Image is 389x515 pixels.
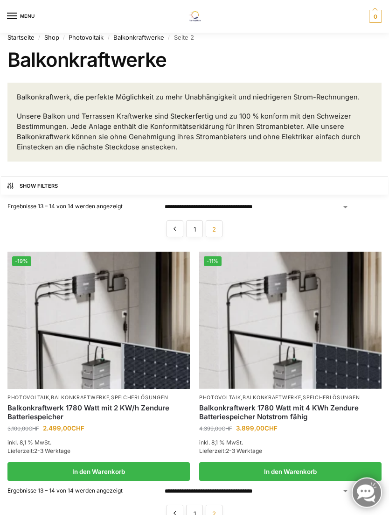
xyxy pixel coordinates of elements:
[165,203,348,212] select: Shop-Reihenfolge
[164,35,174,42] span: /
[7,49,382,72] h1: Balkonkraftwerke
[7,487,155,495] p: Ergebnisse 13 – 14 von 14 werden angezeigt
[183,11,205,21] img: Solaranlagen, Speicheranlagen und Energiesparprodukte
[199,404,382,422] a: Balkonkraftwerk 1780 Watt mit 4 KWh Zendure Batteriespeicher Notstrom fähig
[264,425,278,432] span: CHF
[199,252,382,389] img: Zendure-solar-flow-Batteriespeicher für Balkonkraftwerke
[44,34,59,42] a: Shop
[113,34,164,42] a: Balkonkraftwerke
[28,426,39,432] span: CHF
[7,9,35,23] button: Menu
[199,448,262,455] span: Lieferzeit:
[226,448,262,455] span: 2-3 Werktage
[51,395,109,401] a: Balkonkraftwerke
[199,395,241,401] a: Photovoltaik
[199,439,382,447] p: inkl. 8,1 % MwSt.
[111,395,168,401] a: Speicherlösungen
[199,395,382,402] p: , ,
[303,395,360,401] a: Speicherlösungen
[7,439,190,447] p: inkl. 8,1 % MwSt.
[206,221,222,238] span: Seite 2
[7,448,70,455] span: Lieferzeit:
[59,35,69,42] span: /
[243,395,301,401] a: Balkonkraftwerke
[367,10,382,23] a: 0
[71,425,84,432] span: CHF
[35,35,44,42] span: /
[17,92,372,103] p: Balkonkraftwerk, die perfekte Möglichkeit zu mehr Unabhängigkeit und niedrigeren Strom-Rechnungen.
[165,487,348,496] select: Shop-Reihenfolge
[34,448,70,455] span: 2-3 Werktage
[367,10,382,23] nav: Cart contents
[186,221,203,238] a: Seite 1
[1,177,389,196] button: Show Filters
[7,426,39,432] bdi: 3.100,00
[199,463,382,481] a: In den Warenkorb legen: „Balkonkraftwerk 1780 Watt mit 4 KWh Zendure Batteriespeicher Notstrom fä...
[43,425,84,432] bdi: 2.499,00
[7,404,190,422] a: Balkonkraftwerk 1780 Watt mit 2 KW/h Zendure Batteriespeicher
[104,35,113,42] span: /
[7,463,190,481] a: In den Warenkorb legen: „Balkonkraftwerk 1780 Watt mit 2 KW/h Zendure Batteriespeicher“
[7,395,190,402] p: , ,
[7,203,155,211] p: Ergebnisse 13 – 14 von 14 werden angezeigt
[7,252,190,389] img: Zendure-solar-flow-Batteriespeicher für Balkonkraftwerke
[7,34,35,42] a: Startseite
[7,395,49,401] a: Photovoltaik
[369,10,382,23] span: 0
[167,221,183,238] a: ←
[7,252,190,389] a: -19%Zendure-solar-flow-Batteriespeicher für Balkonkraftwerke
[199,252,382,389] a: -11%Zendure-solar-flow-Batteriespeicher für Balkonkraftwerke
[17,112,372,153] p: Unsere Balkon und Terrassen Kraftwerke sind Steckerfertig und zu 100 % konform mit den Schweizer ...
[222,426,232,432] span: CHF
[7,28,382,49] nav: Breadcrumb
[199,426,232,432] bdi: 4.399,00
[7,221,382,245] nav: Produkt-Seitennummerierung
[236,425,278,432] bdi: 3.899,00
[69,34,104,42] a: Photovoltaik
